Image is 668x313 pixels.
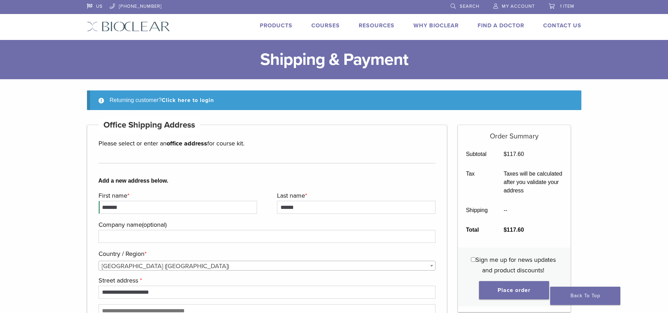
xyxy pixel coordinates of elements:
a: Why Bioclear [413,22,459,29]
span: $ [504,227,507,233]
a: Click here to login [162,97,214,104]
span: $ [504,151,507,157]
div: Returning customer? [87,90,581,110]
bdi: 117.60 [504,227,524,233]
button: Place order [479,281,549,299]
th: Tax [458,164,496,200]
label: First name [99,190,255,201]
a: Contact Us [543,22,581,29]
a: Courses [311,22,340,29]
span: Country / Region [99,261,436,271]
input: Sign me up for news updates and product discounts! [471,257,475,262]
h4: Office Shipping Address [99,117,200,134]
img: Bioclear [87,21,170,32]
span: Sign me up for news updates and product discounts! [475,256,556,274]
a: Resources [359,22,394,29]
td: Taxes will be calculated after you validate your address [496,164,571,200]
strong: office address [167,140,207,147]
span: My Account [502,4,535,9]
span: United States (US) [99,261,436,271]
label: Company name [99,219,434,230]
label: Country / Region [99,249,434,259]
th: Shipping [458,200,496,220]
p: Please select or enter an for course kit. [99,138,436,149]
a: Products [260,22,292,29]
label: Last name [277,190,434,201]
b: Add a new address below. [99,177,436,185]
span: (optional) [142,221,167,229]
span: -- [504,207,507,213]
bdi: 117.60 [504,151,524,157]
span: 1 item [560,4,574,9]
th: Subtotal [458,144,496,164]
a: Find A Doctor [478,22,524,29]
th: Total [458,220,496,240]
span: Search [460,4,479,9]
label: Street address [99,275,434,286]
h5: Order Summary [458,125,571,141]
a: Back To Top [550,287,620,305]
